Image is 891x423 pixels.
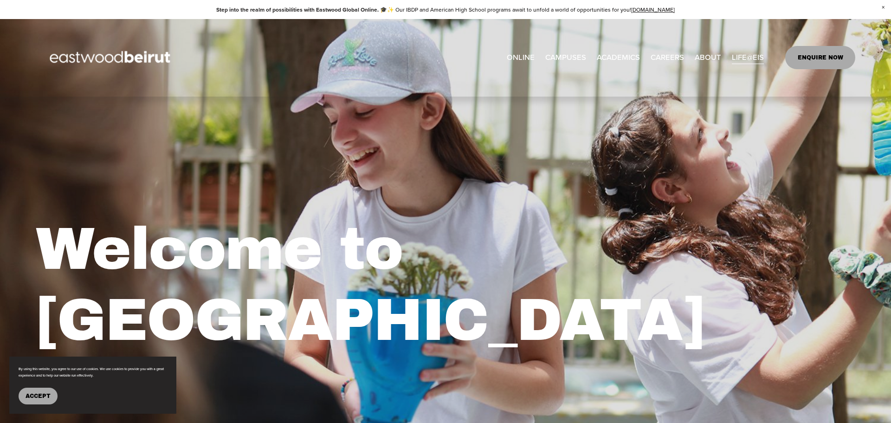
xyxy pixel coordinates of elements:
[26,393,51,399] span: Accept
[19,388,58,404] button: Accept
[507,50,535,65] a: ONLINE
[545,50,586,65] a: folder dropdown
[597,50,640,65] a: folder dropdown
[732,50,764,65] a: folder dropdown
[36,34,187,81] img: EastwoodIS Global Site
[785,46,855,69] a: ENQUIRE NOW
[9,357,176,414] section: Cookie banner
[695,50,721,65] a: folder dropdown
[631,6,675,13] a: [DOMAIN_NAME]
[19,366,167,378] p: By using this website, you agree to our use of cookies. We use cookies to provide you with a grea...
[545,51,586,65] span: CAMPUSES
[732,51,764,65] span: LIFE@EIS
[597,51,640,65] span: ACADEMICS
[36,214,787,356] h1: Welcome to [GEOGRAPHIC_DATA]
[695,51,721,65] span: ABOUT
[651,50,684,65] a: CAREERS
